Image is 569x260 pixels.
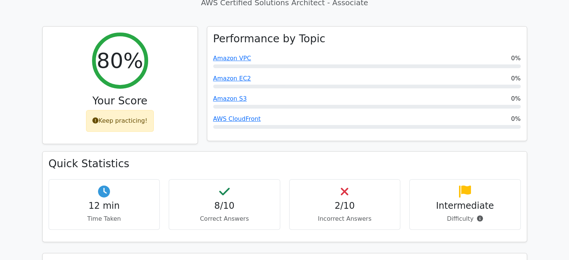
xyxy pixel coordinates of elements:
[416,214,514,223] p: Difficulty
[213,55,251,62] a: Amazon VPC
[175,214,274,223] p: Correct Answers
[213,115,261,122] a: AWS CloudFront
[97,48,143,73] h2: 80%
[213,33,325,45] h3: Performance by Topic
[296,201,394,211] h4: 2/10
[175,201,274,211] h4: 8/10
[49,157,521,170] h3: Quick Statistics
[49,95,192,107] h3: Your Score
[55,201,154,211] h4: 12 min
[213,95,247,102] a: Amazon S3
[511,74,520,83] span: 0%
[511,114,520,123] span: 0%
[213,75,251,82] a: Amazon EC2
[511,54,520,63] span: 0%
[296,214,394,223] p: Incorrect Answers
[86,110,154,132] div: Keep practicing!
[55,214,154,223] p: Time Taken
[511,94,520,103] span: 0%
[416,201,514,211] h4: Intermediate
